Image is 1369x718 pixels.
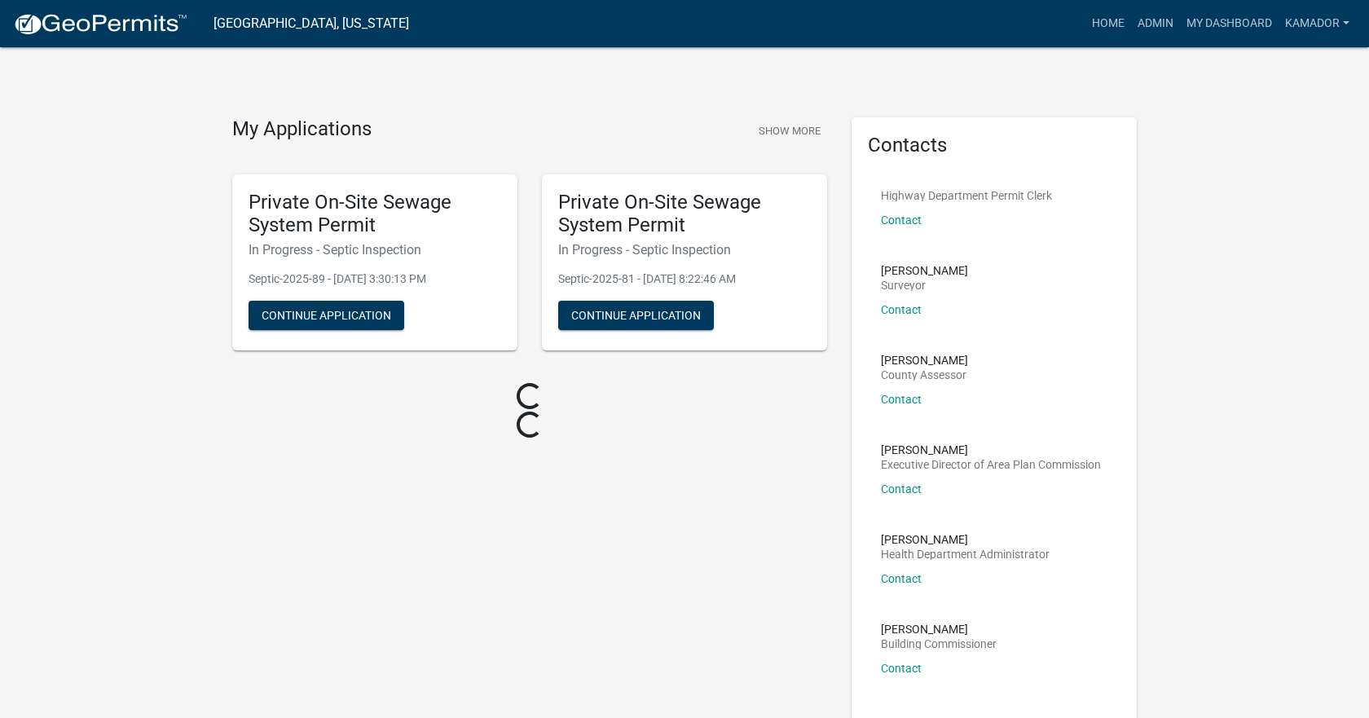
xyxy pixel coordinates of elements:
[881,572,922,585] a: Contact
[558,271,811,288] p: Septic-2025-81 - [DATE] 8:22:46 AM
[558,191,811,238] h5: Private On-Site Sewage System Permit
[868,134,1120,157] h5: Contacts
[1085,8,1131,39] a: Home
[881,623,997,635] p: [PERSON_NAME]
[881,355,968,366] p: [PERSON_NAME]
[213,10,409,37] a: [GEOGRAPHIC_DATA], [US_STATE]
[249,271,501,288] p: Septic-2025-89 - [DATE] 3:30:13 PM
[232,117,372,142] h4: My Applications
[881,369,968,381] p: County Assessor
[881,265,968,276] p: [PERSON_NAME]
[249,242,501,258] h6: In Progress - Septic Inspection
[881,548,1050,560] p: Health Department Administrator
[1180,8,1279,39] a: My Dashboard
[881,303,922,316] a: Contact
[881,444,1101,456] p: [PERSON_NAME]
[1279,8,1356,39] a: Kamador
[558,242,811,258] h6: In Progress - Septic Inspection
[881,190,1052,201] p: Highway Department Permit Clerk
[249,191,501,238] h5: Private On-Site Sewage System Permit
[881,534,1050,545] p: [PERSON_NAME]
[249,301,404,330] button: Continue Application
[881,214,922,227] a: Contact
[881,459,1101,470] p: Executive Director of Area Plan Commission
[752,117,827,144] button: Show More
[558,301,714,330] button: Continue Application
[881,280,968,291] p: Surveyor
[1131,8,1180,39] a: Admin
[881,662,922,675] a: Contact
[881,638,997,650] p: Building Commissioner
[881,482,922,496] a: Contact
[881,393,922,406] a: Contact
